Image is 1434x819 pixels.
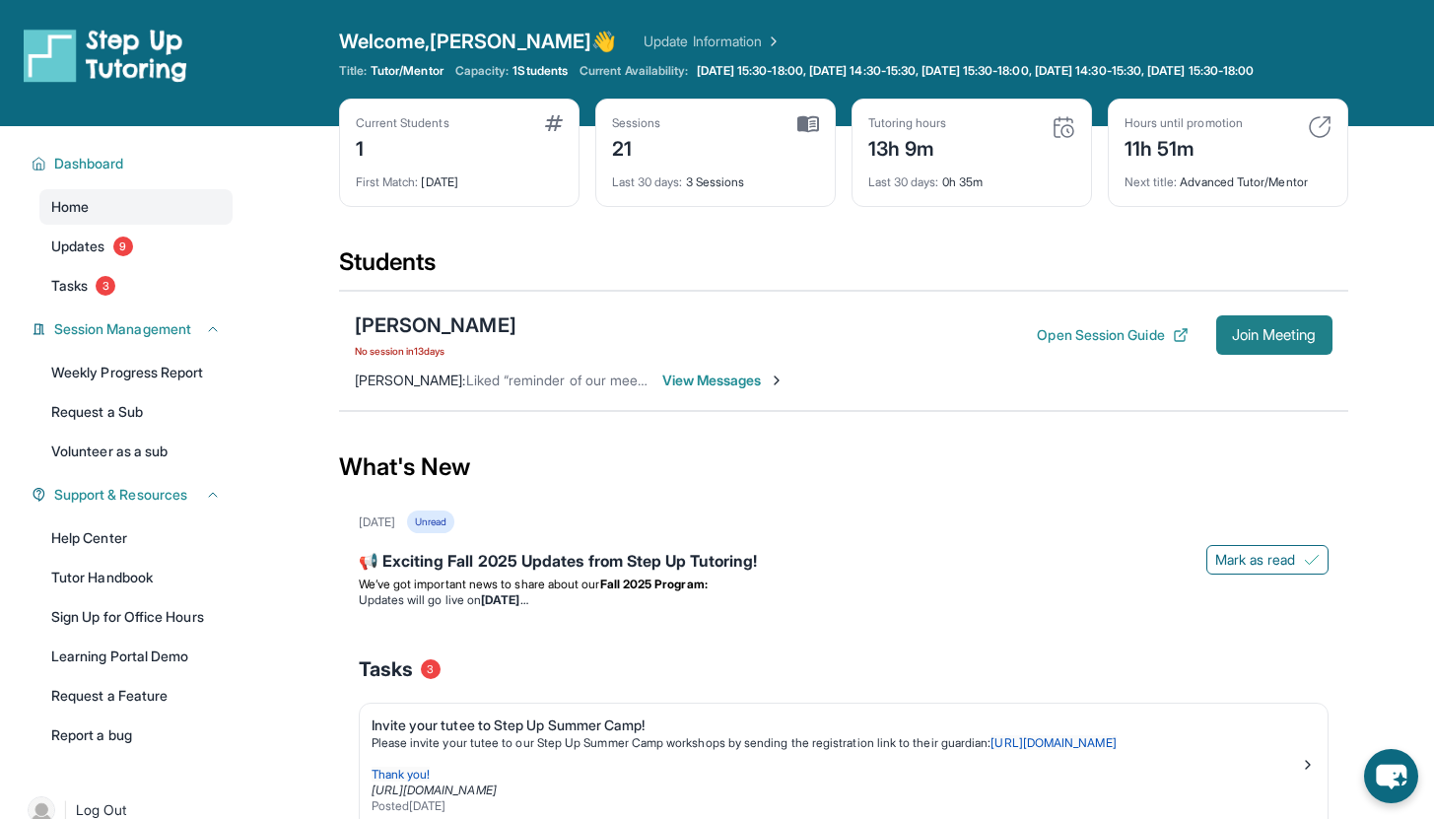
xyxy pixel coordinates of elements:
a: Help Center [39,520,233,556]
p: Please invite your tutee to our Step Up Summer Camp workshops by sending the registration link to... [372,735,1300,751]
span: [PERSON_NAME] : [355,372,466,388]
a: Tutor Handbook [39,560,233,595]
span: Next title : [1125,174,1178,189]
span: Support & Resources [54,485,187,505]
a: Invite your tutee to Step Up Summer Camp!Please invite your tutee to our Step Up Summer Camp work... [360,704,1328,818]
button: Mark as read [1206,545,1329,575]
img: card [545,115,563,131]
span: First Match : [356,174,419,189]
div: Unread [407,511,454,533]
span: 1 Students [512,63,568,79]
div: [DATE] [359,514,395,530]
span: Tutor/Mentor [371,63,444,79]
span: Join Meeting [1232,329,1317,341]
span: Tasks [51,276,88,296]
button: Open Session Guide [1037,325,1188,345]
strong: Fall 2025 Program: [600,577,708,591]
div: 1 [356,131,449,163]
img: card [1052,115,1075,139]
img: Mark as read [1304,552,1320,568]
a: Weekly Progress Report [39,355,233,390]
button: Support & Resources [46,485,221,505]
div: Posted [DATE] [372,798,1300,814]
a: Sign Up for Office Hours [39,599,233,635]
span: Welcome, [PERSON_NAME] 👋 [339,28,617,55]
button: Join Meeting [1216,315,1332,355]
img: Chevron Right [762,32,782,51]
button: chat-button [1364,749,1418,803]
img: card [797,115,819,133]
a: [URL][DOMAIN_NAME] [990,735,1116,750]
span: Mark as read [1215,550,1296,570]
a: Request a Sub [39,394,233,430]
div: Students [339,246,1348,290]
span: Session Management [54,319,191,339]
span: 3 [96,276,115,296]
div: What's New [339,424,1348,511]
a: [URL][DOMAIN_NAME] [372,783,497,797]
span: Title: [339,63,367,79]
span: Updates [51,237,105,256]
span: Home [51,197,89,217]
span: We’ve got important news to share about our [359,577,600,591]
a: Request a Feature [39,678,233,714]
li: Updates will go live on [359,592,1329,608]
span: Tasks [359,655,413,683]
div: 11h 51m [1125,131,1243,163]
div: Invite your tutee to Step Up Summer Camp! [372,716,1300,735]
div: Advanced Tutor/Mentor [1125,163,1332,190]
div: Sessions [612,115,661,131]
span: Dashboard [54,154,124,173]
span: View Messages [662,371,785,390]
span: Last 30 days : [868,174,939,189]
button: Session Management [46,319,221,339]
div: Hours until promotion [1125,115,1243,131]
div: 3 Sessions [612,163,819,190]
span: Liked “reminder of our meeting [DATE] at 5pm!” [466,372,763,388]
span: 3 [421,659,441,679]
span: [DATE] 15:30-18:00, [DATE] 14:30-15:30, [DATE] 15:30-18:00, [DATE] 14:30-15:30, [DATE] 15:30-18:00 [697,63,1255,79]
a: Tasks3 [39,268,233,304]
span: No session in 13 days [355,343,516,359]
a: Update Information [644,32,782,51]
span: 9 [113,237,133,256]
div: 13h 9m [868,131,947,163]
div: 0h 35m [868,163,1075,190]
div: Current Students [356,115,449,131]
img: logo [24,28,187,83]
img: Chevron-Right [769,373,785,388]
div: [DATE] [356,163,563,190]
a: Volunteer as a sub [39,434,233,469]
div: 21 [612,131,661,163]
button: Dashboard [46,154,221,173]
a: Report a bug [39,717,233,753]
span: Current Availability: [580,63,688,79]
div: [PERSON_NAME] [355,311,516,339]
a: Updates9 [39,229,233,264]
div: 📢 Exciting Fall 2025 Updates from Step Up Tutoring! [359,549,1329,577]
a: Learning Portal Demo [39,639,233,674]
div: Tutoring hours [868,115,947,131]
a: [DATE] 15:30-18:00, [DATE] 14:30-15:30, [DATE] 15:30-18:00, [DATE] 14:30-15:30, [DATE] 15:30-18:00 [693,63,1259,79]
a: Home [39,189,233,225]
img: card [1308,115,1332,139]
span: Thank you! [372,767,431,782]
span: Capacity: [455,63,510,79]
strong: [DATE] [481,592,527,607]
span: Last 30 days : [612,174,683,189]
